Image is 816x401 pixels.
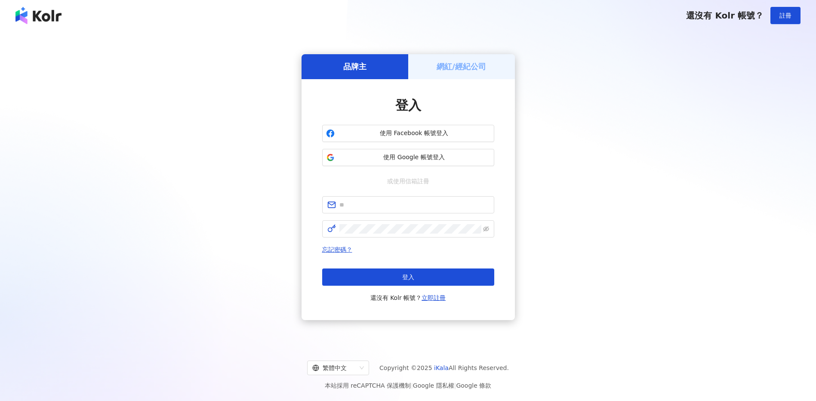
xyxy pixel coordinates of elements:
[15,7,62,24] img: logo
[322,149,494,166] button: 使用 Google 帳號登入
[779,12,791,19] span: 註冊
[456,382,491,389] a: Google 條款
[312,361,356,375] div: 繁體中文
[686,10,764,21] span: 還沒有 Kolr 帳號？
[338,129,490,138] span: 使用 Facebook 帳號登入
[322,268,494,286] button: 登入
[413,382,454,389] a: Google 隱私權
[322,125,494,142] button: 使用 Facebook 帳號登入
[395,98,421,113] span: 登入
[437,61,486,72] h5: 網紅/經紀公司
[434,364,449,371] a: iKala
[483,226,489,232] span: eye-invisible
[379,363,509,373] span: Copyright © 2025 All Rights Reserved.
[370,293,446,303] span: 還沒有 Kolr 帳號？
[411,382,413,389] span: |
[322,246,352,253] a: 忘記密碼？
[381,176,435,186] span: 或使用信箱註冊
[325,380,491,391] span: 本站採用 reCAPTCHA 保護機制
[402,274,414,281] span: 登入
[770,7,801,24] button: 註冊
[454,382,456,389] span: |
[338,153,490,162] span: 使用 Google 帳號登入
[343,61,366,72] h5: 品牌主
[422,294,446,301] a: 立即註冊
